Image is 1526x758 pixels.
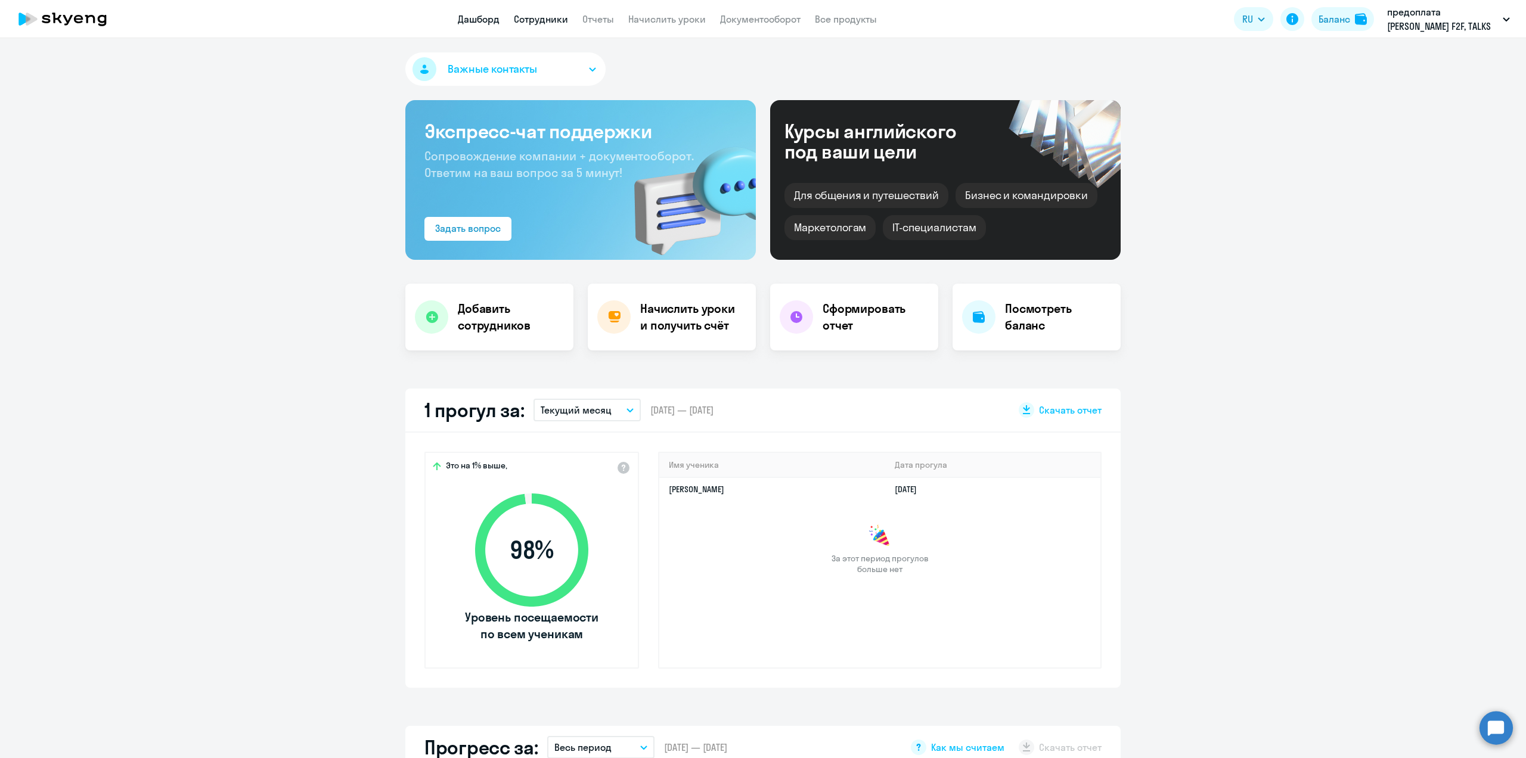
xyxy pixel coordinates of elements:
div: Баланс [1319,12,1350,26]
button: предоплата [PERSON_NAME] F2F, TALKS 2023, НЛМК, ПАО [1381,5,1516,33]
span: 98 % [463,536,600,564]
div: Для общения и путешествий [784,183,948,208]
img: congrats [868,524,892,548]
a: Начислить уроки [628,13,706,25]
span: Сопровождение компании + документооборот. Ответим на ваш вопрос за 5 минут! [424,148,694,180]
th: Дата прогула [885,453,1100,477]
a: Все продукты [815,13,877,25]
div: Маркетологам [784,215,876,240]
h4: Сформировать отчет [823,300,929,334]
h4: Посмотреть баланс [1005,300,1111,334]
h2: 1 прогул за: [424,398,524,422]
button: Задать вопрос [424,217,511,241]
h4: Начислить уроки и получить счёт [640,300,744,334]
a: Дашборд [458,13,500,25]
button: Балансbalance [1311,7,1374,31]
span: За этот период прогулов больше нет [830,553,930,574]
span: Уровень посещаемости по всем ученикам [463,609,600,642]
img: balance [1355,13,1367,25]
span: Это на 1% выше, [446,460,507,474]
div: IT-специалистам [883,215,985,240]
h4: Добавить сотрудников [458,300,564,334]
a: Документооборот [720,13,801,25]
span: RU [1242,12,1253,26]
p: предоплата [PERSON_NAME] F2F, TALKS 2023, НЛМК, ПАО [1387,5,1498,33]
h3: Экспресс-чат поддержки [424,119,737,143]
div: Курсы английского под ваши цели [784,121,988,161]
p: Текущий месяц [541,403,612,417]
span: Важные контакты [448,61,537,77]
a: Отчеты [582,13,614,25]
span: Как мы считаем [931,741,1004,754]
button: Текущий месяц [534,399,641,421]
span: [DATE] — [DATE] [664,741,727,754]
button: RU [1234,7,1273,31]
a: [PERSON_NAME] [669,484,724,495]
img: bg-img [617,126,756,260]
th: Имя ученика [659,453,885,477]
span: [DATE] — [DATE] [650,403,714,417]
div: Задать вопрос [435,221,501,235]
a: [DATE] [895,484,926,495]
span: Скачать отчет [1039,403,1102,417]
button: Важные контакты [405,52,606,86]
a: Сотрудники [514,13,568,25]
p: Весь период [554,740,612,754]
div: Бизнес и командировки [956,183,1097,208]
